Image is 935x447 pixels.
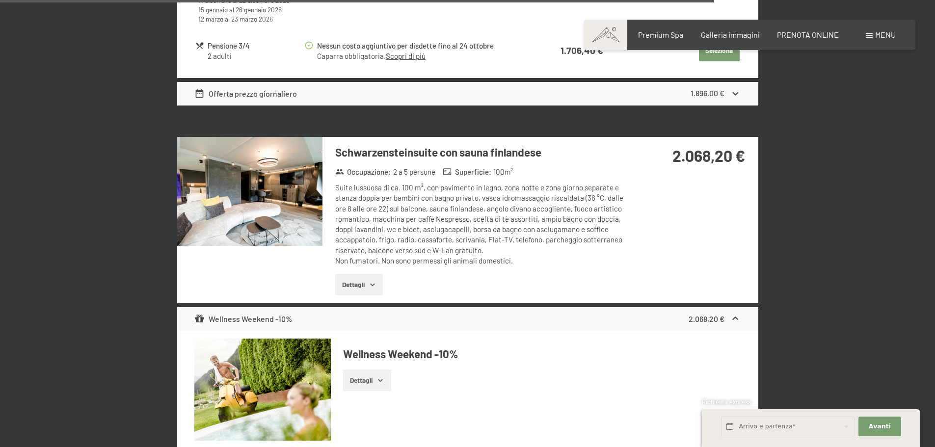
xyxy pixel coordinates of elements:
img: mss_renderimg.php [177,137,322,246]
button: Dettagli [335,274,383,295]
img: mss_renderimg.php [194,339,331,441]
span: 100 m² [493,167,513,177]
span: Avanti [869,422,891,431]
h3: Schwarzensteinsuite con sauna finlandese [335,145,627,160]
a: Scopri di più [386,52,426,60]
a: Premium Spa [638,30,683,39]
button: Avanti [858,417,901,437]
div: 2 adulti [208,51,303,61]
time: 26/01/2026 [236,5,282,14]
a: Galleria immagini [701,30,760,39]
div: Wellness Weekend -10%2.068,20 € [177,307,758,331]
time: 12/03/2026 [198,15,223,23]
strong: Superficie : [443,167,491,177]
strong: 1.896,00 € [691,88,724,98]
strong: 2.068,20 € [689,314,724,323]
strong: 1.706,40 € [561,45,603,56]
span: Menu [875,30,896,39]
time: 23/03/2026 [231,15,273,23]
strong: 2.068,20 € [672,146,745,165]
a: PRENOTA ONLINE [777,30,839,39]
span: Richiesta express [702,398,751,406]
time: 15/01/2026 [198,5,228,14]
h4: Wellness Weekend -10% [343,346,741,362]
div: al [198,14,327,24]
span: 2 a 5 persone [393,167,435,177]
button: Seleziona [699,40,740,62]
button: Dettagli [343,369,391,391]
div: Offerta prezzo giornaliero1.896,00 € [177,82,758,105]
div: al [198,5,327,14]
strong: Occupazione : [335,167,391,177]
div: Wellness Weekend -10% [194,313,292,325]
div: Offerta prezzo giornaliero [194,88,297,100]
div: Pensione 3/4 [208,40,303,52]
div: Nessun costo aggiuntivo per disdette fino al 24 ottobre [317,40,521,52]
div: Caparra obbligatoria. [317,51,521,61]
div: Suite lussuosa di ca. 100 m², con pavimento in legno, zona notte e zona giorno separate e stanza ... [335,183,627,266]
